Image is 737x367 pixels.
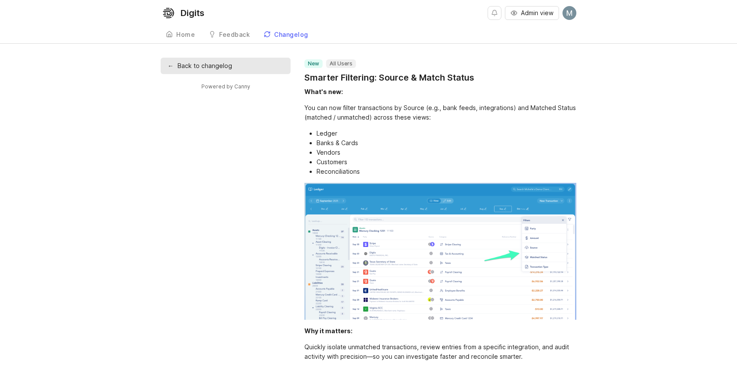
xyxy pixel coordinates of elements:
[161,58,291,74] a: ←Back to changelog
[181,9,204,17] div: Digits
[562,6,576,20] img: Michelle Henley
[274,32,308,38] div: Changelog
[176,32,195,38] div: Home
[317,167,576,176] li: Reconciliations
[161,5,176,21] img: Digits logo
[317,138,576,148] li: Banks & Cards
[168,61,173,71] div: ←
[317,148,576,157] li: Vendors
[204,26,255,44] a: Feedback
[259,26,314,44] a: Changelog
[308,60,319,67] p: new
[161,26,200,44] a: Home
[304,327,352,335] div: Why it matters:
[521,9,553,17] span: Admin view
[304,88,343,95] div: What's new:
[505,6,559,20] button: Admin view
[304,71,474,84] a: Smarter Filtering: Source & Match Status
[304,342,576,361] div: Quickly isolate unmatched transactions, review entries from a specific integration, and audit act...
[200,81,252,91] a: Powered by Canny
[304,103,576,122] div: You can now filter transactions by Source (e.g., bank feeds, integrations) and Matched Status (ma...
[219,32,250,38] div: Feedback
[317,129,576,138] li: Ledger
[317,157,576,167] li: Customers
[330,60,352,67] p: All Users
[304,183,576,320] img: Cursor_and_Michelle_s_Demo_Clie…___Ledger
[488,6,501,20] button: Notifications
